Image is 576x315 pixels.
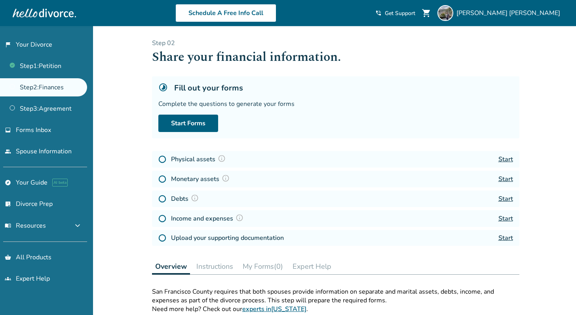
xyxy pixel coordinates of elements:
h4: Income and expenses [171,213,246,224]
span: menu_book [5,223,11,229]
a: Schedule A Free Info Call [175,4,276,22]
span: Forms Inbox [16,126,51,134]
img: Not Started [158,215,166,223]
a: phone_in_talkGet Support [375,9,415,17]
img: Not Started [158,195,166,203]
button: Overview [152,258,190,275]
span: inbox [5,127,11,133]
img: Question Mark [222,174,230,182]
img: Question Mark [218,155,226,162]
iframe: Chat Widget [536,277,576,315]
span: expand_more [73,221,82,230]
button: Expert Help [289,258,335,274]
p: San Francisco County requires that both spouses provide information on separate and marital asset... [152,287,519,305]
span: people [5,148,11,155]
img: Not Started [158,234,166,242]
img: Question Mark [191,194,199,202]
h4: Physical assets [171,154,228,164]
p: Need more help? Check out our . [152,305,519,313]
span: shopping_cart [422,8,431,18]
span: Get Support [385,9,415,17]
h4: Upload your supporting documentation [171,233,284,243]
span: Resources [5,221,46,230]
span: AI beta [52,179,68,187]
h4: Monetary assets [171,174,232,184]
a: experts in[US_STATE] [242,305,306,313]
span: shopping_basket [5,254,11,260]
p: Step 0 2 [152,39,519,47]
h4: Debts [171,194,201,204]
img: Not Started [158,155,166,163]
img: Question Mark [236,214,243,222]
h5: Fill out your forms [174,83,243,93]
h1: Share your financial information. [152,47,519,67]
span: groups [5,275,11,282]
a: Start [498,155,513,164]
a: Start [498,175,513,183]
span: phone_in_talk [375,10,382,16]
span: flag_2 [5,41,11,48]
button: Instructions [193,258,236,274]
img: Not Started [158,175,166,183]
a: Start [498,214,513,223]
span: explore [5,179,11,186]
a: Start [498,234,513,242]
a: Start [498,194,513,203]
img: Joseph Dimick [437,5,453,21]
a: Start Forms [158,115,218,132]
div: Complete the questions to generate your forms [158,100,513,108]
span: [PERSON_NAME] [PERSON_NAME] [456,9,563,17]
span: list_alt_check [5,201,11,207]
button: My Forms(0) [240,258,286,274]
